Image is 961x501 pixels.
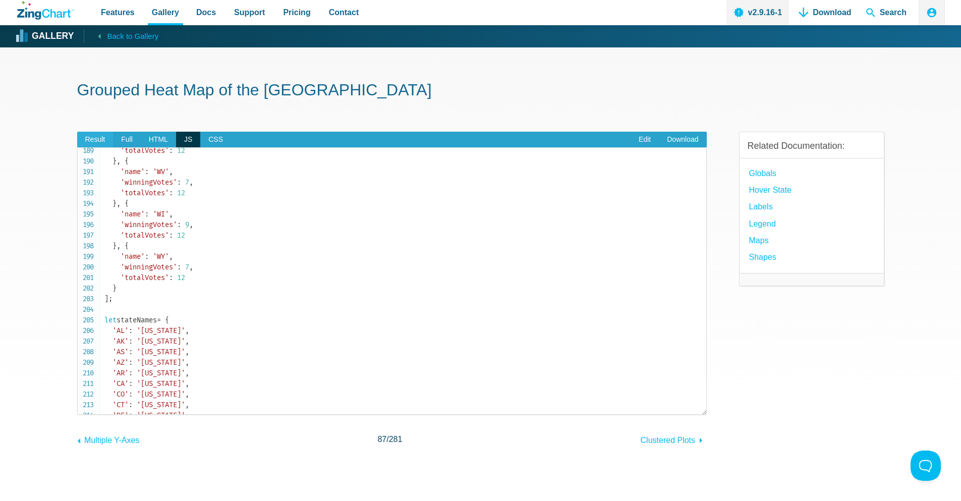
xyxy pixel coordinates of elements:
[377,432,402,446] span: /
[749,234,769,247] a: Maps
[189,178,193,187] span: ,
[129,358,133,367] span: :
[137,411,185,420] span: '[US_STATE]'
[185,326,189,335] span: ,
[153,210,169,218] span: 'WI'
[112,326,129,335] span: 'AL'
[177,178,181,187] span: :
[17,29,74,44] a: Gallery
[112,379,129,388] span: 'CA'
[185,263,189,271] span: 7
[17,1,74,20] a: ZingChart Logo. Click to return to the homepage
[169,273,173,282] span: :
[283,6,310,19] span: Pricing
[121,273,169,282] span: 'totalVotes'
[137,348,185,356] span: '[US_STATE]'
[112,401,129,409] span: 'CT'
[117,242,121,250] span: ,
[185,401,189,409] span: ,
[84,29,158,43] a: Back to Gallery
[121,146,169,155] span: 'totalVotes'
[176,132,200,148] span: JS
[117,157,121,165] span: ,
[129,348,133,356] span: :
[169,210,173,218] span: ,
[153,252,169,261] span: 'WY'
[749,166,776,180] a: globals
[659,132,706,148] a: Download
[185,348,189,356] span: ,
[108,295,112,303] span: ;
[117,199,121,208] span: ,
[113,132,141,148] span: Full
[112,358,129,367] span: 'AZ'
[77,132,114,148] span: Result
[196,6,216,19] span: Docs
[641,436,696,444] span: Clustered Plots
[169,146,173,155] span: :
[749,183,792,197] a: hover state
[177,231,185,240] span: 12
[389,435,403,443] span: 281
[112,348,129,356] span: 'AS'
[329,6,359,19] span: Contact
[77,80,884,102] h1: Grouped Heat Map of the [GEOGRAPHIC_DATA]
[185,337,189,346] span: ,
[121,168,145,176] span: 'name'
[137,369,185,377] span: '[US_STATE]'
[631,132,659,148] a: Edit
[377,435,386,443] span: 87
[137,358,185,367] span: '[US_STATE]'
[84,436,139,444] span: Multiple Y-Axes
[125,157,129,165] span: {
[121,220,177,229] span: 'winningVotes'
[185,178,189,187] span: 7
[177,189,185,197] span: 12
[129,337,133,346] span: :
[121,178,177,187] span: 'winningVotes'
[169,189,173,197] span: :
[153,168,169,176] span: 'WV'
[189,220,193,229] span: ,
[185,220,189,229] span: 9
[185,369,189,377] span: ,
[129,411,133,420] span: :
[121,252,145,261] span: 'name'
[121,263,177,271] span: 'winningVotes'
[112,369,129,377] span: 'AR'
[185,411,189,420] span: ,
[137,401,185,409] span: '[US_STATE]'
[185,390,189,399] span: ,
[749,200,773,213] a: Labels
[169,231,173,240] span: :
[157,316,161,324] span: =
[177,220,181,229] span: :
[200,132,231,148] span: CSS
[749,217,776,231] a: Legend
[112,199,117,208] span: }
[177,146,185,155] span: 12
[121,231,169,240] span: 'totalVotes'
[145,210,149,218] span: :
[77,431,140,447] a: Multiple Y-Axes
[748,140,876,152] h3: Related Documentation:
[145,252,149,261] span: :
[169,252,173,261] span: ,
[112,157,117,165] span: }
[112,242,117,250] span: }
[125,199,129,208] span: {
[129,326,133,335] span: :
[101,6,135,19] span: Features
[911,451,941,481] iframe: Toggle Customer Support
[137,337,185,346] span: '[US_STATE]'
[185,379,189,388] span: ,
[641,431,707,447] a: Clustered Plots
[189,263,193,271] span: ,
[234,6,265,19] span: Support
[112,390,129,399] span: 'CO'
[121,189,169,197] span: 'totalVotes'
[32,32,74,41] strong: Gallery
[104,295,108,303] span: ]
[177,263,181,271] span: :
[112,337,129,346] span: 'AK'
